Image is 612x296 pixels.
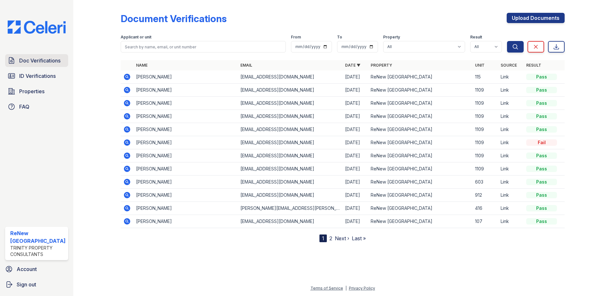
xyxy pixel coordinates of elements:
[3,278,71,291] a: Sign out
[238,97,342,110] td: [EMAIL_ADDRESS][DOMAIN_NAME]
[472,110,498,123] td: 1109
[121,35,151,40] label: Applicant or unit
[472,215,498,228] td: 107
[133,84,238,97] td: [PERSON_NAME]
[498,202,524,215] td: Link
[352,235,366,242] a: Last »
[507,13,565,23] a: Upload Documents
[5,70,68,82] a: ID Verifications
[383,35,400,40] label: Property
[498,176,524,189] td: Link
[472,136,498,149] td: 1109
[342,110,368,123] td: [DATE]
[526,192,557,198] div: Pass
[136,63,148,68] a: Name
[3,21,71,34] img: CE_Logo_Blue-a8612792a0a2168367f1c8372b55b34899dd931a85d93a1a3d3e32e68fde9ad4.png
[501,63,517,68] a: Source
[238,84,342,97] td: [EMAIL_ADDRESS][DOMAIN_NAME]
[472,149,498,162] td: 1109
[498,136,524,149] td: Link
[526,126,557,133] div: Pass
[526,139,557,146] div: Fail
[368,176,473,189] td: ReNew [GEOGRAPHIC_DATA]
[238,215,342,228] td: [EMAIL_ADDRESS][DOMAIN_NAME]
[335,235,349,242] a: Next ›
[238,202,342,215] td: [PERSON_NAME][EMAIL_ADDRESS][PERSON_NAME][DOMAIN_NAME]
[238,123,342,136] td: [EMAIL_ADDRESS][DOMAIN_NAME]
[19,87,44,95] span: Properties
[342,202,368,215] td: [DATE]
[371,63,392,68] a: Property
[17,281,36,288] span: Sign out
[342,97,368,110] td: [DATE]
[133,202,238,215] td: [PERSON_NAME]
[342,176,368,189] td: [DATE]
[368,162,473,176] td: ReNew [GEOGRAPHIC_DATA]
[133,97,238,110] td: [PERSON_NAME]
[526,205,557,211] div: Pass
[342,84,368,97] td: [DATE]
[345,63,360,68] a: Date ▼
[133,123,238,136] td: [PERSON_NAME]
[19,103,29,111] span: FAQ
[133,70,238,84] td: [PERSON_NAME]
[526,218,557,225] div: Pass
[368,70,473,84] td: ReNew [GEOGRAPHIC_DATA]
[342,215,368,228] td: [DATE]
[5,54,68,67] a: Doc Verifications
[472,202,498,215] td: 416
[10,229,66,245] div: ReNew [GEOGRAPHIC_DATA]
[349,286,375,291] a: Privacy Policy
[238,149,342,162] td: [EMAIL_ADDRESS][DOMAIN_NAME]
[498,110,524,123] td: Link
[472,176,498,189] td: 603
[498,97,524,110] td: Link
[498,70,524,84] td: Link
[342,162,368,176] td: [DATE]
[238,162,342,176] td: [EMAIL_ADDRESS][DOMAIN_NAME]
[368,110,473,123] td: ReNew [GEOGRAPHIC_DATA]
[10,245,66,258] div: Trinity Property Consultants
[368,136,473,149] td: ReNew [GEOGRAPHIC_DATA]
[526,63,541,68] a: Result
[238,70,342,84] td: [EMAIL_ADDRESS][DOMAIN_NAME]
[133,162,238,176] td: [PERSON_NAME]
[472,162,498,176] td: 1109
[368,149,473,162] td: ReNew [GEOGRAPHIC_DATA]
[472,189,498,202] td: 912
[19,57,60,64] span: Doc Verifications
[526,113,557,119] div: Pass
[133,176,238,189] td: [PERSON_NAME]
[498,189,524,202] td: Link
[121,41,286,53] input: Search by name, email, or unit number
[342,149,368,162] td: [DATE]
[19,72,56,80] span: ID Verifications
[368,189,473,202] td: ReNew [GEOGRAPHIC_DATA]
[342,189,368,202] td: [DATE]
[470,35,482,40] label: Result
[121,13,227,24] div: Document Verifications
[368,97,473,110] td: ReNew [GEOGRAPHIC_DATA]
[526,100,557,106] div: Pass
[526,179,557,185] div: Pass
[319,234,327,242] div: 1
[498,215,524,228] td: Link
[526,74,557,80] div: Pass
[5,100,68,113] a: FAQ
[345,286,347,291] div: |
[475,63,485,68] a: Unit
[240,63,252,68] a: Email
[133,189,238,202] td: [PERSON_NAME]
[17,265,37,273] span: Account
[472,97,498,110] td: 1109
[368,215,473,228] td: ReNew [GEOGRAPHIC_DATA]
[526,87,557,93] div: Pass
[368,84,473,97] td: ReNew [GEOGRAPHIC_DATA]
[498,123,524,136] td: Link
[526,152,557,159] div: Pass
[133,136,238,149] td: [PERSON_NAME]
[337,35,342,40] label: To
[5,85,68,98] a: Properties
[291,35,301,40] label: From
